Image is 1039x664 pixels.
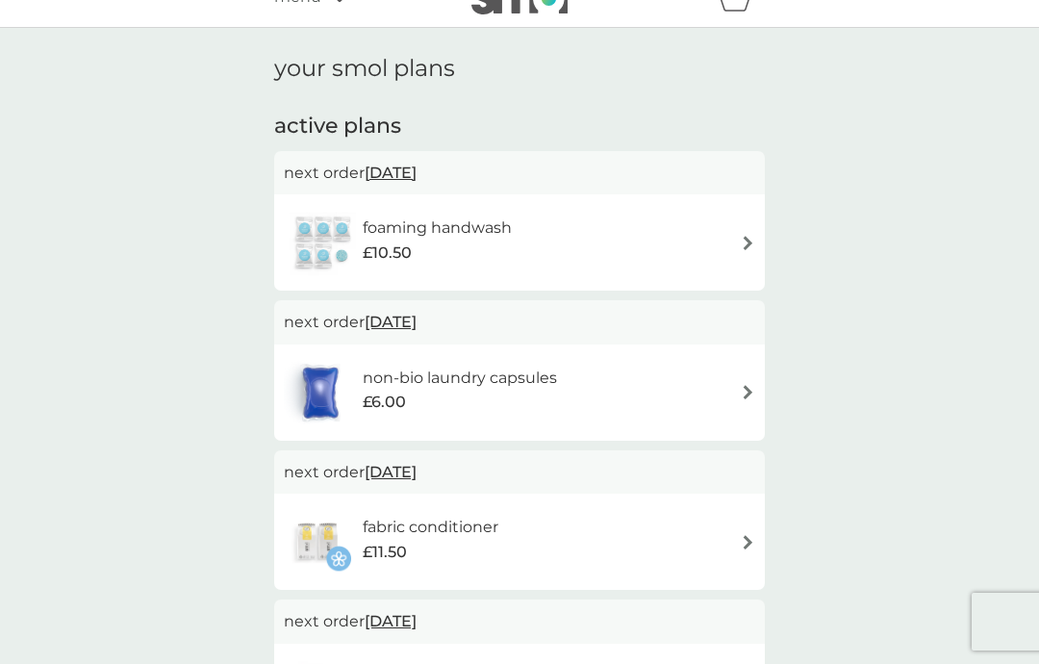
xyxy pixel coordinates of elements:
[363,216,512,241] h6: foaming handwash
[363,515,498,540] h6: fabric conditioner
[363,241,412,266] span: £10.50
[741,236,755,250] img: arrow right
[365,453,417,491] span: [DATE]
[274,55,765,83] h1: your smol plans
[284,359,357,426] img: non-bio laundry capsules
[284,209,363,276] img: foaming handwash
[284,460,755,485] p: next order
[363,540,407,565] span: £11.50
[284,161,755,186] p: next order
[365,602,417,640] span: [DATE]
[363,390,406,415] span: £6.00
[365,154,417,192] span: [DATE]
[365,303,417,341] span: [DATE]
[284,508,351,575] img: fabric conditioner
[363,366,557,391] h6: non-bio laundry capsules
[284,609,755,634] p: next order
[274,112,765,141] h2: active plans
[741,535,755,549] img: arrow right
[284,310,755,335] p: next order
[741,385,755,399] img: arrow right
